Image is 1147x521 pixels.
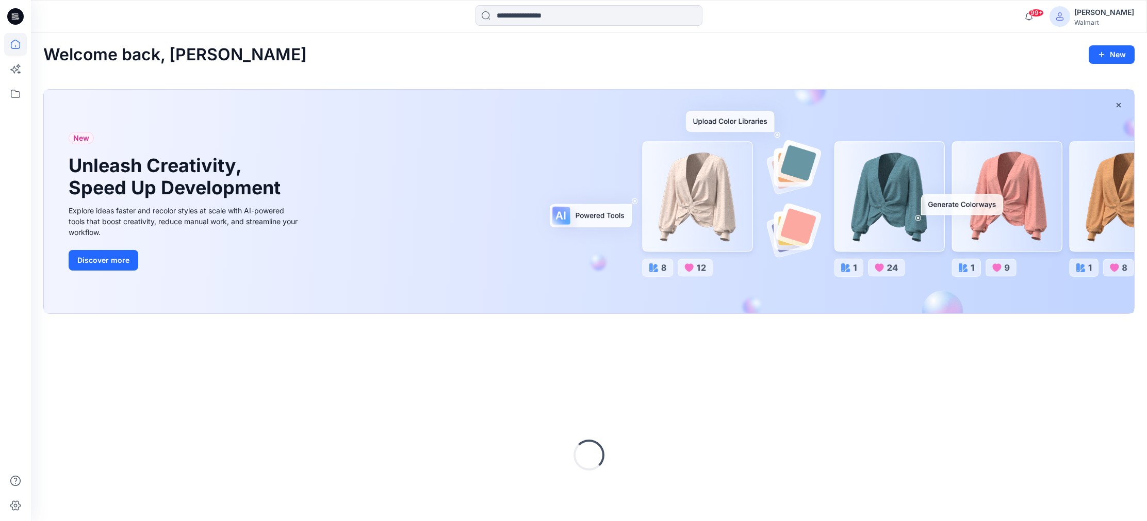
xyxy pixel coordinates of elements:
[1074,6,1134,19] div: [PERSON_NAME]
[69,250,301,271] a: Discover more
[73,132,89,144] span: New
[69,250,138,271] button: Discover more
[1028,9,1044,17] span: 99+
[69,205,301,238] div: Explore ideas faster and recolor styles at scale with AI-powered tools that boost creativity, red...
[43,45,307,64] h2: Welcome back, [PERSON_NAME]
[1056,12,1064,21] svg: avatar
[1074,19,1134,26] div: Walmart
[1089,45,1135,64] button: New
[69,155,285,199] h1: Unleash Creativity, Speed Up Development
